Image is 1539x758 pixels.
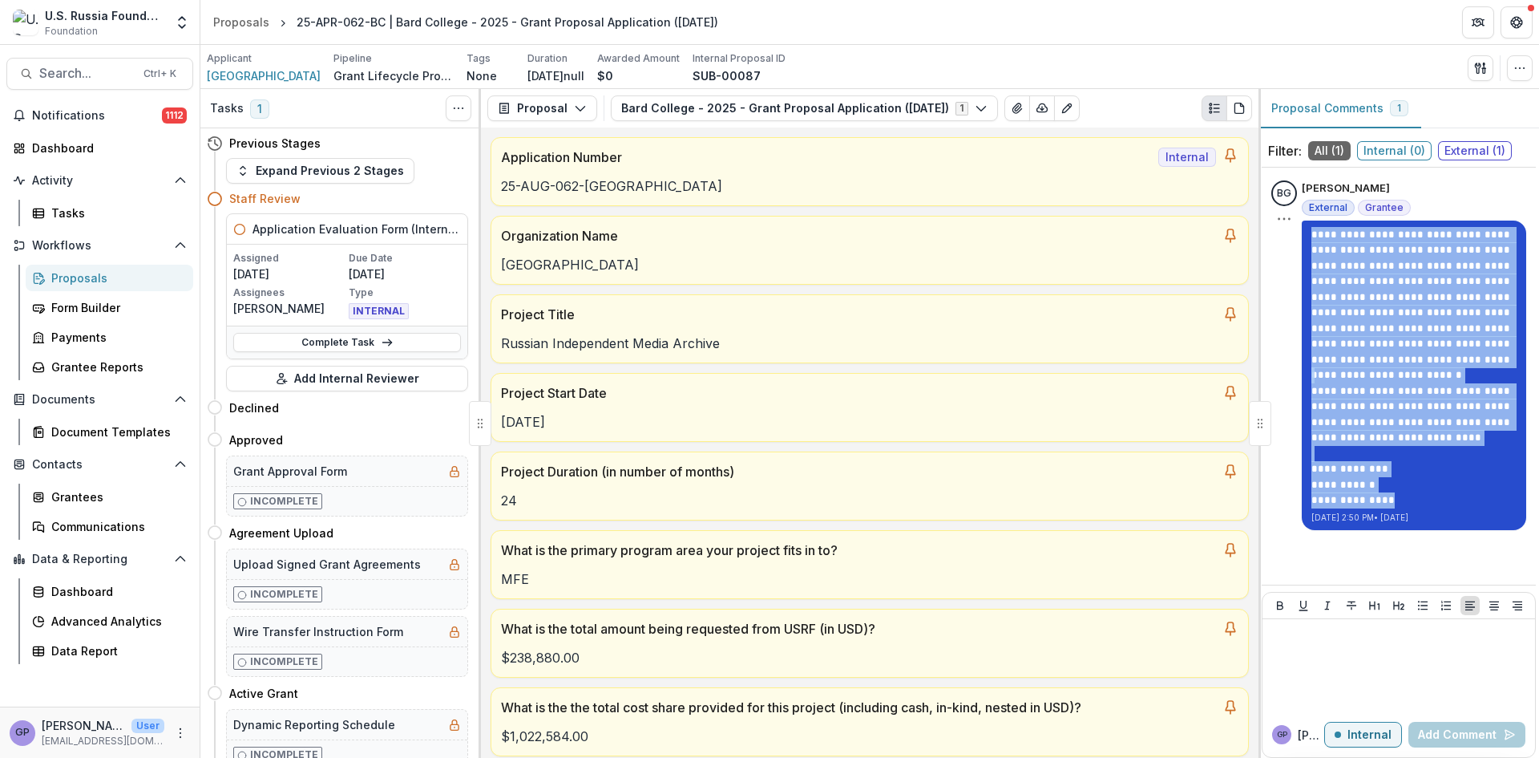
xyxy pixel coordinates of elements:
button: Edit as form [1054,95,1080,121]
p: What is the primary program area your project fits in to? [501,541,1216,560]
button: Expand Previous 2 Stages [226,158,414,184]
a: Communications [26,513,193,540]
a: Proposals [26,265,193,291]
span: Foundation [45,24,98,39]
a: What is the primary program area your project fits in to?MFE [491,530,1249,599]
span: Contacts [32,458,168,472]
p: Awarded Amount [597,51,680,66]
button: Underline [1294,596,1313,615]
a: Tasks [26,200,193,226]
div: U.S. Russia Foundation [45,7,164,24]
p: SUB-00087 [693,67,761,84]
span: External [1309,202,1347,213]
span: Internal ( 0 ) [1357,141,1432,160]
div: Form Builder [51,299,180,316]
p: Project Duration (in number of months) [501,462,1216,481]
button: Toggle View Cancelled Tasks [446,95,471,121]
p: Incomplete [250,494,318,509]
p: MFE [501,570,1238,589]
p: 24 [501,491,1238,510]
p: [DATE] [233,266,345,282]
p: Filter: [1268,141,1302,160]
p: Pipeline [333,51,372,66]
a: [GEOGRAPHIC_DATA] [207,67,321,84]
p: [DATE] [501,412,1238,432]
h5: Grant Approval Form [233,463,347,480]
a: Project Start Date[DATE] [491,373,1249,442]
button: Align Center [1484,596,1504,615]
p: Grant Lifecycle Process [333,67,454,84]
div: Data Report [51,642,180,659]
div: Ctrl + K [140,65,180,83]
h5: Wire Transfer Instruction Form [233,623,403,640]
button: Open Data & Reporting [6,546,193,572]
button: Add Internal Reviewer [226,366,468,391]
a: What is the the total cost share provided for this project (including cash, in-kind, nested in US... [491,687,1249,756]
a: Complete Task [233,333,461,352]
p: [PERSON_NAME] [42,717,125,734]
button: Proposal Comments [1258,89,1421,128]
button: Proposal [487,95,597,121]
p: Incomplete [250,655,318,669]
p: [DATE] 2:50 PM • [DATE] [1311,512,1517,524]
div: Grantee Reports [51,359,180,375]
div: Dashboard [51,583,180,600]
div: Bonnie Goad [1277,188,1291,199]
button: Open Activity [6,168,193,193]
a: Project TitleRussian Independent Media Archive [491,294,1249,363]
button: Strike [1342,596,1361,615]
span: Grantee [1365,202,1404,213]
button: Open Contacts [6,452,193,477]
p: Russian Independent Media Archive [501,334,1238,353]
button: Plaintext view [1202,95,1227,121]
div: Dashboard [32,140,180,156]
button: Internal [1324,722,1402,748]
a: Grantee Reports [26,354,193,380]
p: What is the the total cost share provided for this project (including cash, in-kind, nested in USD)? [501,698,1216,717]
p: $0 [597,67,613,84]
span: 1112 [162,107,187,124]
p: None [467,67,497,84]
p: Duration [527,51,568,66]
p: [PERSON_NAME] P [1298,727,1324,744]
span: All ( 1 ) [1308,141,1351,160]
div: Gennady Podolny [15,728,30,738]
p: Internal Proposal ID [693,51,786,66]
button: Align Left [1460,596,1480,615]
p: [GEOGRAPHIC_DATA] [501,255,1238,274]
span: Activity [32,174,168,188]
p: [PERSON_NAME] [233,300,345,317]
span: 1 [250,99,269,119]
a: Form Builder [26,294,193,321]
img: U.S. Russia Foundation [13,10,38,35]
button: Italicize [1318,596,1337,615]
button: Bold [1270,596,1290,615]
button: Open Workflows [6,233,193,258]
h4: Active Grant [229,685,298,702]
p: Assigned [233,251,345,266]
h5: Application Evaluation Form (Internal) [252,221,461,237]
span: Search... [39,66,134,81]
button: Partners [1462,6,1494,39]
div: Payments [51,329,180,346]
span: Data & Reporting [32,553,168,566]
a: Dashboard [6,135,193,161]
p: [PERSON_NAME] [1302,180,1390,197]
div: Document Templates [51,424,180,440]
a: Payments [26,324,193,351]
h5: Upload Signed Grant Agreements [233,556,421,573]
div: Proposals [213,14,269,30]
p: [DATE]null [527,67,584,84]
p: Project Title [501,305,1216,324]
button: Notifications1112 [6,103,193,128]
p: 25-AUG-062-[GEOGRAPHIC_DATA] [501,176,1238,196]
span: Internal [1158,148,1216,167]
h4: Previous Stages [229,135,321,152]
p: Due Date [349,251,461,266]
a: Dashboard [26,578,193,605]
button: Ordered List [1436,596,1456,615]
span: INTERNAL [349,303,409,319]
p: [DATE] [349,266,461,282]
p: Type [349,286,461,300]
